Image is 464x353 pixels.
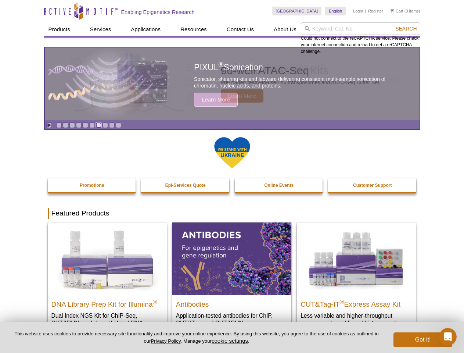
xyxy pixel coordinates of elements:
a: Go to slide 1 [56,122,62,128]
img: We Stand With Ukraine [214,136,251,169]
a: Go to slide 5 [83,122,88,128]
a: All Antibodies Antibodies Application-tested antibodies for ChIP, CUT&Tag, and CUT&RUN. [172,222,291,334]
a: Cart [391,8,403,14]
a: Go to slide 8 [102,122,108,128]
a: Go to slide 4 [76,122,82,128]
p: This website uses cookies to provide necessary site functionality and improve your online experie... [12,331,381,345]
h2: DNA Library Prep Kit for Illumina [51,297,163,308]
p: Dual Index NGS Kit for ChIP-Seq, CUT&RUN, and ds methylated DNA assays. [51,312,163,334]
strong: Customer Support [353,183,392,188]
li: | [365,7,366,15]
h2: CUT&Tag-IT Express Assay Kit [301,297,412,308]
p: Sonicator, shearing kits and labware delivering consistent multi-sample sonication of chromatin, ... [194,76,403,89]
a: Go to slide 2 [63,122,68,128]
a: About Us [269,22,301,36]
p: Application-tested antibodies for ChIP, CUT&Tag, and CUT&RUN. [176,312,288,327]
strong: Promotions [80,183,104,188]
iframe: Intercom live chat [439,328,457,346]
div: Could not connect to the reCAPTCHA service. Please check your internet connection and reload to g... [301,22,420,55]
a: DNA Library Prep Kit for Illumina DNA Library Prep Kit for Illumina® Dual Index NGS Kit for ChIP-... [48,222,167,341]
h2: Enabling Epigenetics Research [121,9,195,15]
li: (0 items) [391,7,420,15]
button: Got it! [393,332,452,347]
a: Login [353,8,363,14]
span: PIXUL Sonication [194,63,263,72]
sup: ® [219,61,224,69]
sup: ® [340,299,344,305]
strong: Epi-Services Quote [165,183,206,188]
a: Toggle autoplay [46,122,52,128]
a: Online Events [235,178,324,192]
a: Products [44,22,75,36]
a: [GEOGRAPHIC_DATA] [272,7,322,15]
img: All Antibodies [172,222,291,295]
button: Search [393,25,419,32]
a: PIXUL sonication PIXUL®Sonication Sonicator, shearing kits and labware delivering consistent mult... [45,47,420,120]
img: PIXUL sonication [48,47,170,121]
a: Customer Support [328,178,417,192]
a: Promotions [48,178,137,192]
a: Go to slide 3 [69,122,75,128]
a: Go to slide 9 [109,122,115,128]
a: CUT&Tag-IT® Express Assay Kit CUT&Tag-IT®Express Assay Kit Less variable and higher-throughput ge... [297,222,416,334]
span: Learn More [194,93,238,107]
strong: Online Events [264,183,294,188]
input: Keyword, Cat. No. [301,22,420,35]
p: Less variable and higher-throughput genome-wide profiling of histone marks​. [301,312,412,327]
a: Applications [126,22,165,36]
button: cookie settings [212,338,248,344]
a: Contact Us [222,22,258,36]
a: Epi-Services Quote [141,178,230,192]
img: Your Cart [391,9,394,13]
a: English [325,7,346,15]
img: DNA Library Prep Kit for Illumina [48,222,167,295]
h2: Featured Products [48,208,417,219]
a: Go to slide 10 [116,122,121,128]
sup: ® [153,299,157,305]
img: CUT&Tag-IT® Express Assay Kit [297,222,416,295]
article: PIXUL Sonication [45,47,420,120]
a: Register [368,8,383,14]
a: Services [86,22,116,36]
a: Go to slide 6 [89,122,95,128]
a: Privacy Policy [151,338,180,344]
a: Resources [176,22,211,36]
span: Search [395,26,417,32]
a: Go to slide 7 [96,122,101,128]
h2: Antibodies [176,297,288,308]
